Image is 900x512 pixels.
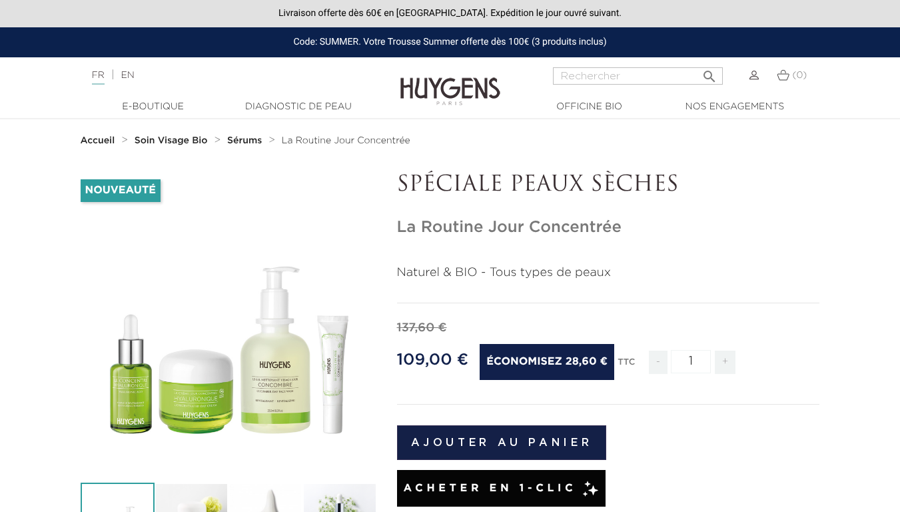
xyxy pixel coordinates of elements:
[87,100,220,114] a: E-Boutique
[135,135,211,146] a: Soin Visage Bio
[81,179,161,202] li: Nouveauté
[523,100,656,114] a: Officine Bio
[397,322,447,334] span: 137,60 €
[400,56,500,107] img: Huygens
[81,135,118,146] a: Accueil
[121,71,134,80] a: EN
[397,218,820,237] h1: La Routine Jour Concentrée
[397,264,820,282] p: Naturel & BIO - Tous types de peaux
[135,136,208,145] strong: Soin Visage Bio
[553,67,723,85] input: Rechercher
[232,100,365,114] a: Diagnostic de peau
[282,136,410,145] span: La Routine Jour Concentrée
[92,71,105,85] a: FR
[671,350,711,373] input: Quantité
[81,136,115,145] strong: Accueil
[397,352,469,368] span: 109,00 €
[715,351,736,374] span: +
[649,351,668,374] span: -
[618,348,635,384] div: TTC
[227,135,265,146] a: Sérums
[697,63,721,81] button: 
[480,344,614,380] span: Économisez 28,60 €
[397,173,820,198] p: SPÉCIALE PEAUX SÈCHES
[227,136,262,145] strong: Sérums
[792,71,807,80] span: (0)
[85,67,365,83] div: |
[282,135,410,146] a: La Routine Jour Concentrée
[668,100,801,114] a: Nos engagements
[701,65,717,81] i: 
[397,425,607,460] button: Ajouter au panier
